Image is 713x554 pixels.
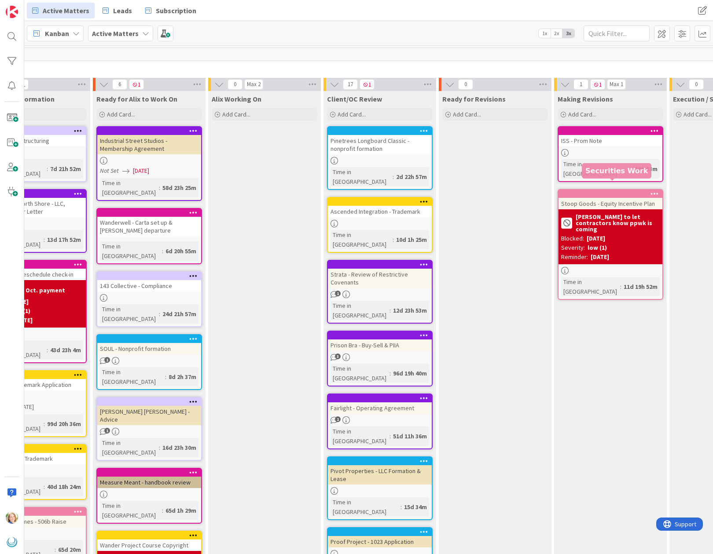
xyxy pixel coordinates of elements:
[97,217,201,236] div: Wanderwell - Carta set up & [PERSON_NAME] departure
[165,372,166,382] span: :
[212,95,261,103] span: Alix Working On
[590,79,605,90] span: 1
[328,332,432,351] div: Prison Bra - Buy-Sell & PIIA
[43,5,89,16] span: Active Matters
[391,431,429,441] div: 51d 11h 36m
[45,235,83,244] div: 13d 17h 52m
[104,428,110,434] span: 1
[97,135,201,154] div: Industrial Street Studios - Membership Agreement
[331,426,390,446] div: Time in [GEOGRAPHIC_DATA]
[562,29,574,38] span: 3x
[97,209,201,236] div: Wanderwell - Carta set up & [PERSON_NAME] departure
[160,309,198,319] div: 24d 21h 57m
[328,528,432,547] div: Proof Project - 1023 Application
[335,354,341,359] span: 3
[44,235,45,244] span: :
[393,235,394,244] span: :
[97,335,201,354] div: SOUL - Nonprofit formation
[338,110,366,118] span: Add Card...
[96,95,177,103] span: Ready for Alix to Work On
[45,482,83,492] div: 40d 18h 24m
[328,127,432,154] div: Pinetrees Longboard Classic - nonprofit formation
[97,532,201,551] div: Wander Project Course Copyright
[44,482,45,492] span: :
[576,214,660,232] b: [PERSON_NAME] to let contractors know ppwk is coming
[328,457,432,485] div: Pivot Properties - LLC Formation & Lease
[558,95,613,103] span: Making Revisions
[442,95,506,103] span: Ready for Revisions
[222,110,250,118] span: Add Card...
[551,29,562,38] span: 2x
[591,252,609,262] div: [DATE]
[327,95,382,103] span: Client/OC Review
[561,277,620,296] div: Time in [GEOGRAPHIC_DATA]
[166,372,198,382] div: 8d 2h 37m
[328,339,432,351] div: Prison Bra - Buy-Sell & PIIA
[18,402,34,412] span: [DATE]
[559,135,662,146] div: ISS - Prom Note
[360,79,375,90] span: 1
[331,364,390,383] div: Time in [GEOGRAPHIC_DATA]
[587,234,605,243] div: [DATE]
[559,127,662,146] div: ISS - Prom Note
[228,79,243,90] span: 0
[6,536,18,548] img: avatar
[391,368,429,378] div: 96d 19h 40m
[391,306,429,315] div: 12d 23h 53m
[588,243,607,252] div: low (1)
[402,502,429,512] div: 15d 34m
[328,269,432,288] div: Strata - Review of Restrictive Covenants
[610,82,623,87] div: Max 1
[163,246,198,256] div: 6d 20h 55m
[6,6,18,18] img: Visit kanbanzone.com
[561,234,584,243] div: Blocked:
[559,198,662,209] div: Stoop Goods - Equity Incentive Plan
[48,345,83,355] div: 43d 23h 4m
[97,343,201,354] div: SOUL - Nonprofit formation
[45,28,69,39] span: Kanban
[162,506,163,515] span: :
[343,79,358,90] span: 17
[47,345,48,355] span: :
[328,198,432,217] div: Ascended Integration - Trademark
[328,261,432,288] div: Strata - Review of Restrictive Covenants
[100,304,159,324] div: Time in [GEOGRAPHIC_DATA]
[163,506,198,515] div: 65d 1h 29m
[97,3,137,18] a: Leads
[539,29,551,38] span: 1x
[104,357,110,363] span: 1
[401,502,402,512] span: :
[97,539,201,551] div: Wander Project Course Copyright
[559,190,662,209] div: Stoop Goods - Equity Incentive Plan
[620,282,621,292] span: :
[97,127,201,154] div: Industrial Street Studios - Membership Agreement
[573,79,588,90] span: 1
[568,110,596,118] span: Add Card...
[394,235,429,244] div: 10d 1h 25m
[621,282,660,292] div: 11d 19h 52m
[100,178,159,197] div: Time in [GEOGRAPHIC_DATA]
[18,1,40,12] span: Support
[45,419,83,429] div: 99d 20h 36m
[331,301,390,320] div: Time in [GEOGRAPHIC_DATA]
[97,280,201,292] div: 143 Collective - Compliance
[390,431,391,441] span: :
[140,3,202,18] a: Subscription
[453,110,481,118] span: Add Card...
[684,110,712,118] span: Add Card...
[113,5,132,16] span: Leads
[159,443,160,452] span: :
[48,164,83,174] div: 7d 21h 52m
[97,477,201,488] div: Measure Meant - handbook review
[92,29,139,38] b: Active Matters
[561,243,585,252] div: Severity:
[328,206,432,217] div: Ascended Integration - Trademark
[390,368,391,378] span: :
[162,246,163,256] span: :
[328,394,432,414] div: Fairlight - Operating Agreement
[328,402,432,414] div: Fairlight - Operating Agreement
[100,241,162,261] div: Time in [GEOGRAPHIC_DATA]
[100,367,165,386] div: Time in [GEOGRAPHIC_DATA]
[112,79,127,90] span: 6
[160,183,198,193] div: 58d 23h 25m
